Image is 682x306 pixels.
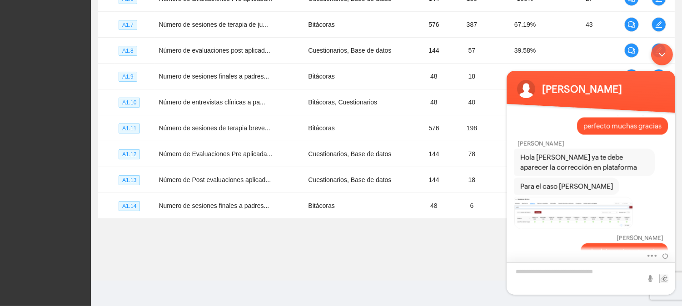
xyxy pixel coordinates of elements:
span: Número de Evaluaciones Pre aplicada... [159,150,272,158]
span: A1.7 [119,20,137,30]
td: 18 [451,64,492,89]
td: 48 [416,193,451,219]
td: 48 [416,64,451,89]
span: Número de sesiones de terapia de ju... [159,21,268,28]
td: 37.5% [492,64,558,89]
span: Número de evaluaciones post aplicad... [159,47,270,54]
td: 67.19% [492,12,558,38]
td: Bitácoras [304,12,416,38]
span: A1.8 [119,46,137,56]
td: 39.58% [492,38,558,64]
td: Cuestionarios, Base de datos [304,38,416,64]
span: Número de Post evaluaciones aplicad... [159,176,271,183]
span: Numero de sesiones finales a padres... [159,202,269,209]
td: 6 [451,193,492,219]
span: Número de entrevistas clínicas a pa... [159,99,265,106]
td: 12.5% [492,193,558,219]
button: comment [624,17,639,32]
iframe: SalesIQ Chatwindow [502,39,680,299]
td: Bitácoras [304,64,416,89]
td: 43 [558,12,621,38]
td: 40 [451,89,492,115]
span: A1.13 [119,175,140,185]
td: 48 [416,89,451,115]
button: edit [652,17,666,32]
td: 12.5% [492,167,558,193]
td: 144 [416,141,451,167]
td: 387 [451,12,492,38]
td: Cuestionarios, Base de datos [304,167,416,193]
span: Número de sesiones de terapia breve... [159,124,270,132]
td: Cuestionarios, Base de datos [304,141,416,167]
td: 144 [416,167,451,193]
td: 144 [416,38,451,64]
span: A1.9 [119,72,137,82]
span: A1.11 [119,123,140,133]
td: 576 [416,115,451,141]
td: 54.17% [492,141,558,167]
td: 18 [451,167,492,193]
span: A1.10 [119,98,140,108]
td: Bitácoras [304,193,416,219]
span: Numero de sesiones finales a padres... [159,73,269,80]
span: A1.14 [119,201,140,211]
td: 198 [451,115,492,141]
td: Bitácoras [304,115,416,141]
td: 34.38% [492,115,558,141]
span: edit [652,21,666,28]
td: Bitácoras, Cuestionarios [304,89,416,115]
td: 83.33% [492,89,558,115]
span: A1.12 [119,149,140,159]
td: 78 [451,141,492,167]
td: 57 [451,38,492,64]
td: 576 [416,12,451,38]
